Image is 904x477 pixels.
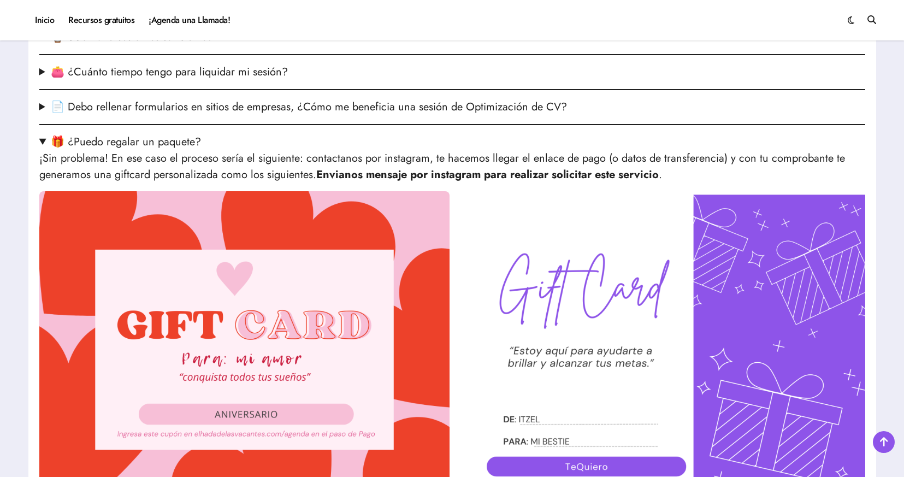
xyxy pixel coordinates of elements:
[61,5,141,35] a: Recursos gratuitos
[39,150,865,183] p: ¡Sin problema! En ese caso el proceso sería el siguiente: contactanos por instagram, te hacemos l...
[316,167,659,182] strong: Envianos mensaje por instagram para realizar solicitar este servicio
[141,5,237,35] a: ¡Agenda una Llamada!
[28,5,62,35] a: Inicio
[39,134,865,150] summary: 🎁 ¿Puedo regalar un paquete?
[39,64,865,80] summary: 👛 ¿Cuánto tiempo tengo para liquidar mi sesión?
[39,99,865,115] summary: 📄 Debo rellenar formularios en sitios de empresas, ¿Cómo me beneficia una sesión de Optimización ...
